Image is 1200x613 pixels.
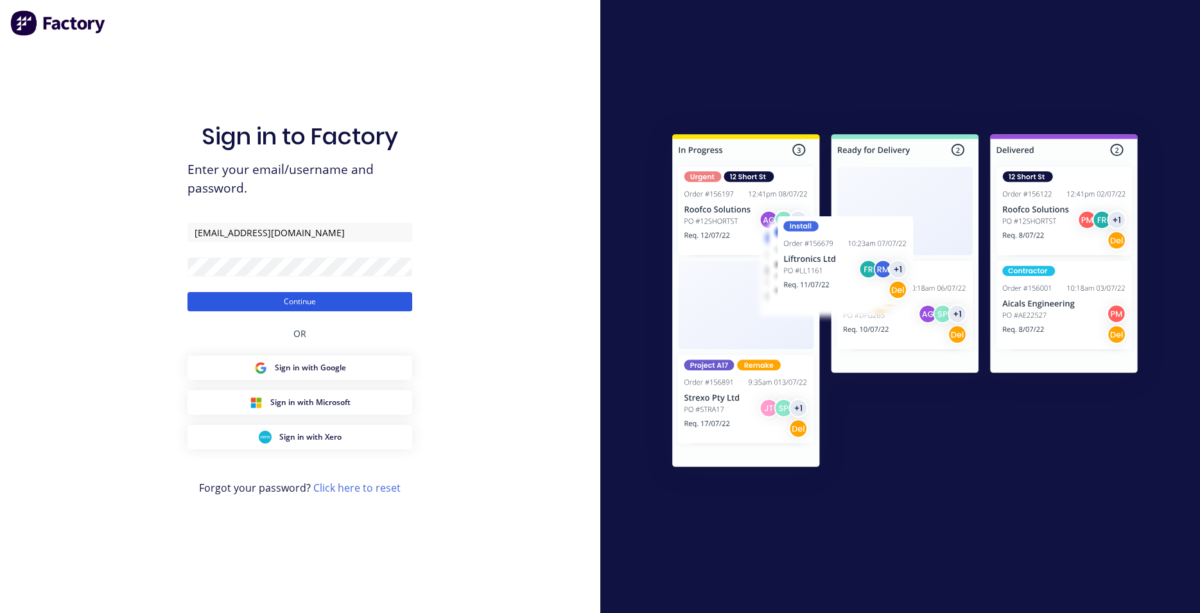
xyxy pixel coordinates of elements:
h1: Sign in to Factory [202,123,398,150]
span: Sign in with Xero [279,431,342,443]
img: Xero Sign in [259,431,272,444]
span: Forgot your password? [199,480,401,496]
input: Email/Username [187,223,412,242]
span: Sign in with Microsoft [270,397,351,408]
button: Xero Sign inSign in with Xero [187,425,412,449]
img: Factory [10,10,107,36]
img: Sign in [644,108,1166,497]
button: Microsoft Sign inSign in with Microsoft [187,390,412,415]
button: Google Sign inSign in with Google [187,356,412,380]
img: Microsoft Sign in [250,396,263,409]
button: Continue [187,292,412,311]
div: OR [293,311,306,356]
span: Enter your email/username and password. [187,160,412,198]
span: Sign in with Google [275,362,346,374]
img: Google Sign in [254,361,267,374]
a: Click here to reset [313,481,401,495]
